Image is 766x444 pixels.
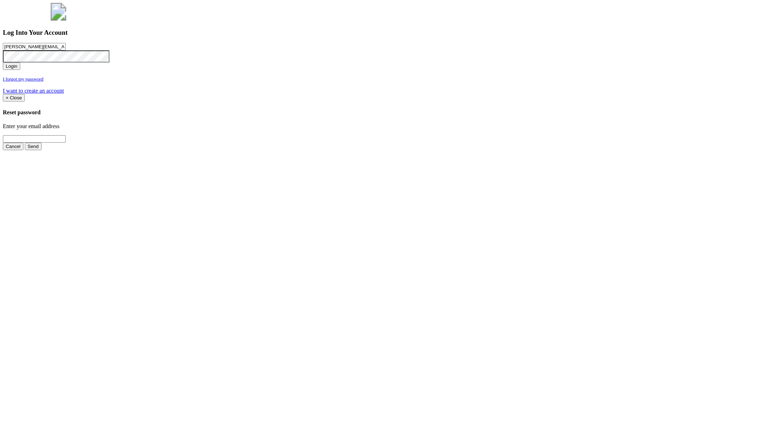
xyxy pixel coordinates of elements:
h4: Reset password [3,109,763,116]
button: Send [25,143,42,150]
a: I forgot my password [3,76,43,82]
input: Email [3,43,66,50]
span: Close [10,95,22,100]
button: Cancel [3,143,23,150]
a: I want to create an account [3,88,64,94]
button: Login [3,62,20,70]
p: Enter your email address [3,123,763,130]
span: × [6,95,9,100]
h3: Log Into Your Account [3,29,763,37]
